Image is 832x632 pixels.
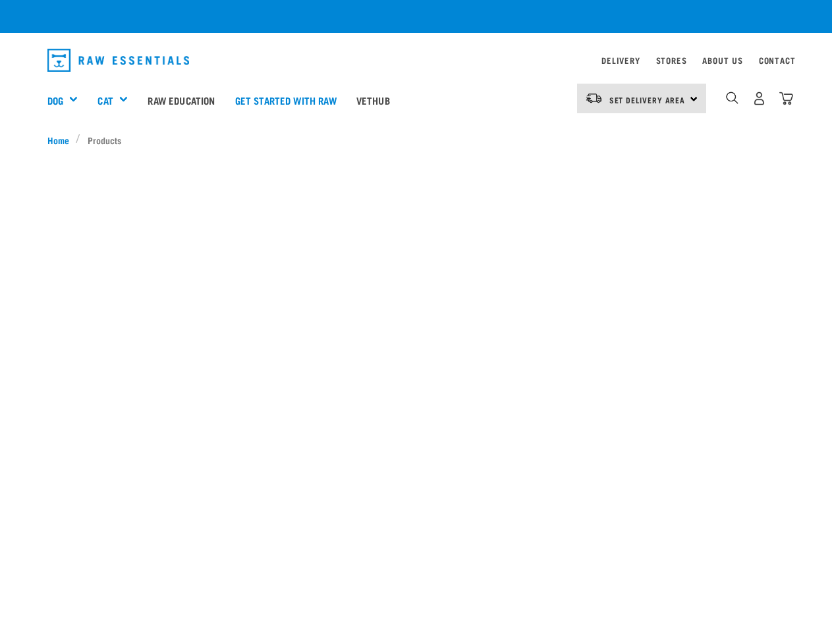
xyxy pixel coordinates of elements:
img: van-moving.png [585,92,603,104]
a: Vethub [347,74,400,126]
nav: breadcrumbs [47,133,785,147]
a: Get started with Raw [225,74,347,126]
nav: dropdown navigation [37,43,796,77]
img: home-icon-1@2x.png [726,92,738,104]
span: Home [47,133,69,147]
a: Dog [47,93,63,108]
a: About Us [702,58,742,63]
a: Contact [759,58,796,63]
a: Cat [97,93,113,108]
img: user.png [752,92,766,105]
a: Raw Education [138,74,225,126]
a: Home [47,133,76,147]
img: home-icon@2x.png [779,92,793,105]
a: Stores [656,58,687,63]
span: Set Delivery Area [609,97,686,102]
img: Raw Essentials Logo [47,49,190,72]
a: Delivery [601,58,640,63]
